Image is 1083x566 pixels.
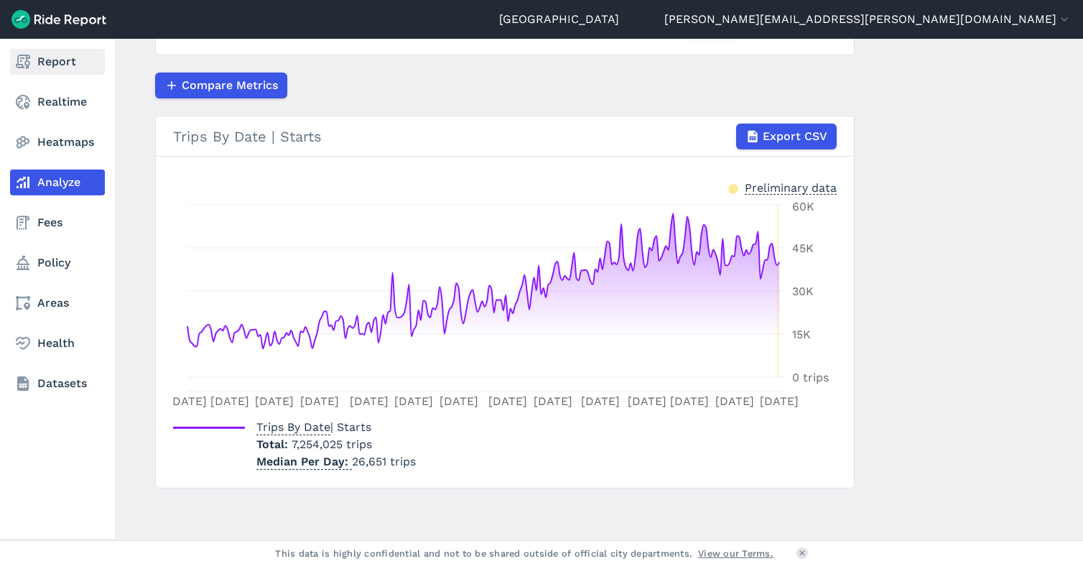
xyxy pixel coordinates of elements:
a: Realtime [10,89,105,115]
tspan: [DATE] [210,394,249,408]
tspan: [DATE] [670,394,709,408]
tspan: 45K [792,241,814,255]
span: 7,254,025 trips [292,437,372,451]
tspan: [DATE] [488,394,527,408]
tspan: [DATE] [350,394,389,408]
tspan: [DATE] [255,394,294,408]
span: Export CSV [763,128,827,145]
a: Fees [10,210,105,236]
span: Total [256,437,292,451]
button: Export CSV [736,124,837,149]
tspan: [DATE] [760,394,799,408]
tspan: 0 trips [792,371,829,384]
tspan: [DATE] [628,394,666,408]
tspan: [DATE] [715,394,754,408]
span: Trips By Date [256,416,330,435]
tspan: [DATE] [168,394,207,408]
div: Trips By Date | Starts [173,124,837,149]
span: Median Per Day [256,450,352,470]
tspan: 15K [792,328,811,341]
tspan: [DATE] [394,394,433,408]
a: View our Terms. [698,547,773,560]
span: Compare Metrics [182,77,278,94]
a: Health [10,330,105,356]
p: 26,651 trips [256,453,416,470]
button: Compare Metrics [155,73,287,98]
tspan: [DATE] [300,394,339,408]
tspan: [DATE] [581,394,620,408]
div: Preliminary data [745,180,837,195]
tspan: [DATE] [534,394,572,408]
tspan: 60K [792,200,814,213]
a: Analyze [10,170,105,195]
span: | Starts [256,420,371,434]
a: Datasets [10,371,105,396]
a: [GEOGRAPHIC_DATA] [499,11,619,28]
tspan: 30K [792,284,814,298]
a: Report [10,49,105,75]
a: Policy [10,250,105,276]
a: Heatmaps [10,129,105,155]
tspan: [DATE] [440,394,478,408]
img: Ride Report [11,10,106,29]
a: Areas [10,290,105,316]
button: [PERSON_NAME][EMAIL_ADDRESS][PERSON_NAME][DOMAIN_NAME] [664,11,1072,28]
